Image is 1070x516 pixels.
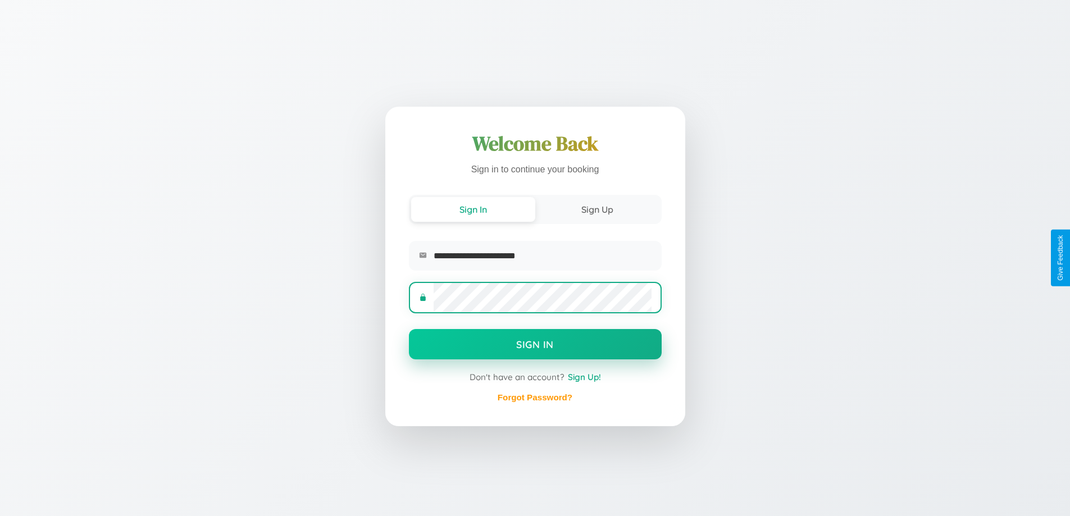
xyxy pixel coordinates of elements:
p: Sign in to continue your booking [409,162,662,178]
div: Don't have an account? [409,372,662,382]
button: Sign In [409,329,662,359]
h1: Welcome Back [409,130,662,157]
button: Sign In [411,197,535,222]
span: Sign Up! [568,372,601,382]
button: Sign Up [535,197,659,222]
div: Give Feedback [1057,235,1064,281]
a: Forgot Password? [498,392,572,402]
